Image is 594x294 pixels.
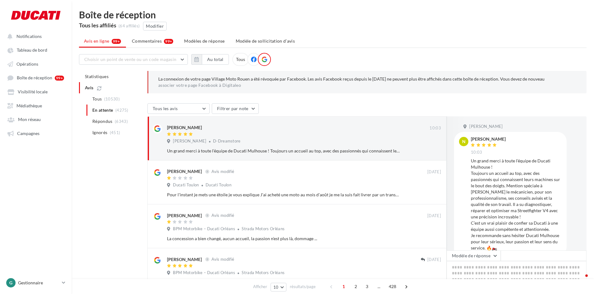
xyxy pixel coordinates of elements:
[173,270,235,276] span: BPM Motorbike – Ducati Orléans
[206,182,231,187] span: Ducati Toulon
[158,83,241,88] a: associer votre page Facebook à Digitaleo
[118,23,140,29] div: (64 affiliés)
[18,89,48,95] span: Visibilité locale
[4,58,68,69] a: Opérations
[55,76,64,81] div: 99+
[427,169,441,175] span: [DATE]
[236,38,295,44] span: Modèle de sollicitation d’avis
[271,283,286,292] button: 10
[167,168,202,175] div: [PERSON_NAME]
[132,38,162,44] span: Commentaires
[158,76,577,88] p: La connexion de votre page Village Moto Rouen a été révoquée par Facebook. Les avis Facebook reçu...
[16,34,42,39] span: Notifications
[253,284,267,290] span: Afficher
[164,39,173,44] div: 99+
[167,124,202,131] div: [PERSON_NAME]
[147,103,210,114] button: Tous les avis
[4,86,68,97] a: Visibilité locale
[191,54,229,65] button: Au total
[462,138,466,145] span: N
[4,30,65,42] button: Notifications
[4,100,68,111] a: Médiathèque
[79,22,116,28] div: Tous les affiliés
[18,280,59,286] p: Gestionnaire
[471,150,482,155] span: 10:03
[4,72,68,83] a: Boîte de réception 99+
[386,282,399,292] span: 428
[427,213,441,219] span: [DATE]
[202,54,229,65] button: Au total
[211,257,234,262] span: Avis modifié
[167,256,202,263] div: [PERSON_NAME]
[143,22,167,30] button: Modifier
[4,114,68,125] a: Mon réseau
[469,124,503,129] span: [PERSON_NAME]
[374,282,384,292] span: ...
[167,236,401,242] div: La concession a bien changé, aucun accueil, la passion n'est plus là, dommage ...
[184,38,225,44] span: Modèles de réponse
[110,130,120,135] span: (451)
[85,74,109,79] span: Statistiques
[153,106,178,111] span: Tous les avis
[17,48,47,53] span: Tableau de bord
[18,117,41,122] span: Mon réseau
[4,128,68,139] a: Campagnes
[167,148,401,154] div: Un grand merci à toute l’équipe de Ducati Mulhouse ! Toujours un accueil au top, avec des passion...
[173,226,235,232] span: BPM Motorbike – Ducati Orléans
[290,284,316,290] span: résultats/page
[211,169,234,174] span: Avis modifié
[573,273,588,288] iframe: Intercom live chat
[17,75,52,81] span: Boîte de réception
[4,44,68,55] a: Tableau de bord
[84,57,176,62] span: Choisir un point de vente ou un code magasin
[92,129,107,136] span: Ignorés
[213,138,241,143] span: D-Dreamstore
[17,131,39,136] span: Campagnes
[79,10,587,19] div: Boîte de réception
[173,182,199,188] span: Ducati Toulon
[211,213,234,218] span: Avis modifié
[339,282,349,292] span: 1
[92,118,113,124] span: Répondus
[429,125,441,131] span: 10:03
[242,226,285,231] span: Strada Motors Orléans
[16,61,38,67] span: Opérations
[427,257,441,263] span: [DATE]
[79,54,188,65] button: Choisir un point de vente ou un code magasin
[232,53,249,66] div: Tous
[212,103,259,114] button: Filtrer par note
[471,158,562,251] div: Un grand merci à toute l’équipe de Ducati Mulhouse ! Toujours un accueil au top, avec des passion...
[115,119,128,124] span: (6343)
[104,96,120,101] span: (10530)
[5,277,67,289] a: G Gestionnaire
[273,285,279,290] span: 10
[16,103,42,108] span: Médiathèque
[362,282,372,292] span: 3
[447,250,501,261] button: Modèle de réponse
[351,282,361,292] span: 2
[471,137,506,141] div: [PERSON_NAME]
[242,270,285,275] span: Strada Motors Orléans
[167,212,202,219] div: [PERSON_NAME]
[92,96,102,102] span: Tous
[9,280,12,286] span: G
[167,192,401,198] div: Pour l'instant je mets une étoile je vous explique J'ai acheté une moto au mois d'août je me la s...
[173,138,206,144] span: [PERSON_NAME]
